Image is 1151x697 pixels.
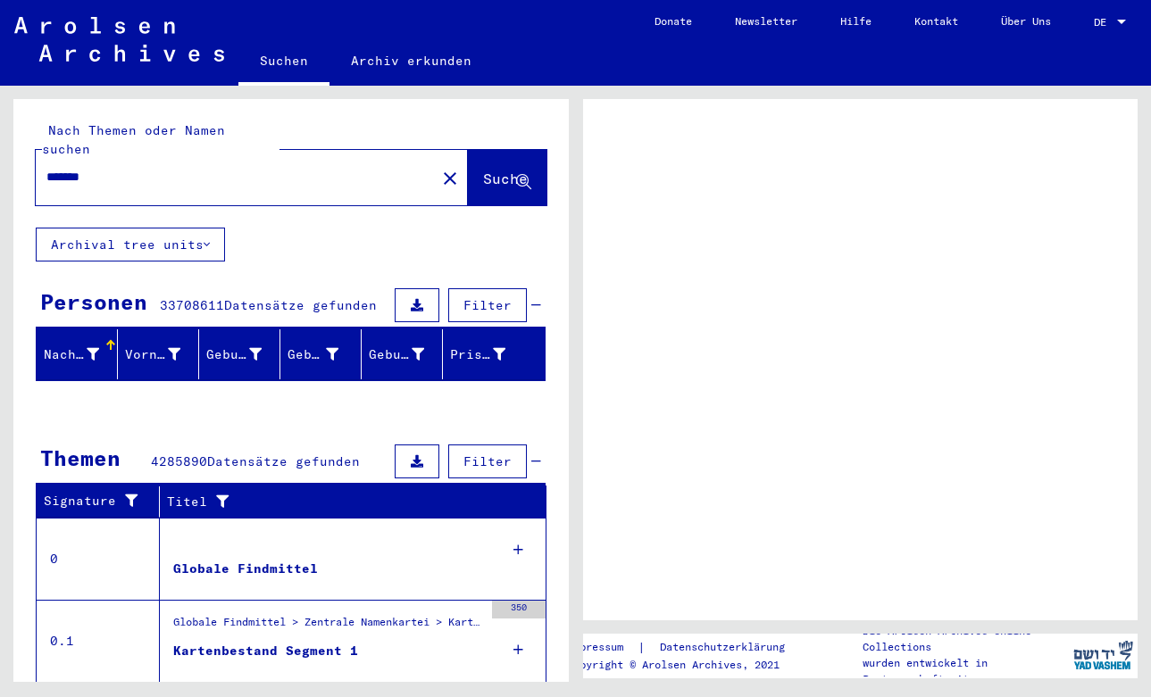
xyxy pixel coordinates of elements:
td: 0.1 [37,600,160,682]
a: Suchen [238,39,329,86]
div: Geburt‏ [288,345,338,364]
button: Filter [448,288,527,322]
div: Nachname [44,345,99,364]
span: Datensätze gefunden [207,453,360,469]
span: 4285890 [151,453,207,469]
div: Titel [167,493,511,511]
span: Datensätze gefunden [224,297,377,313]
div: Nachname [44,340,121,369]
span: DE [1094,16,1113,29]
div: Kartenbestand Segment 1 [173,642,358,660]
button: Clear [432,160,468,195]
div: Geburtsname [206,345,262,364]
mat-header-cell: Geburt‏ [280,329,362,379]
p: Copyright © Arolsen Archives, 2021 [567,657,806,673]
span: 33708611 [160,297,224,313]
span: Filter [463,297,512,313]
div: Signature [44,492,146,510]
div: Geburtsdatum [369,340,446,369]
div: Globale Findmittel [173,560,318,578]
mat-header-cell: Prisoner # [443,329,545,379]
button: Filter [448,444,527,478]
img: Arolsen_neg.svg [14,17,224,62]
mat-label: Nach Themen oder Namen suchen [42,122,225,157]
mat-icon: close [439,168,461,189]
div: Geburt‏ [288,340,361,369]
img: yv_logo.png [1070,633,1137,677]
div: Signature [44,487,163,516]
a: Archiv erkunden [329,39,493,82]
button: Archival tree units [36,228,225,261]
span: Suche [483,170,528,187]
mat-header-cell: Geburtsdatum [362,329,443,379]
div: Prisoner # [450,345,505,364]
a: Impressum [567,638,638,657]
div: | [567,638,806,657]
div: Geburtsname [206,340,284,369]
span: Filter [463,453,512,469]
div: Personen [40,286,147,318]
td: 0 [37,518,160,600]
div: Vorname [125,345,180,364]
button: Suche [468,150,546,205]
div: Themen [40,442,121,474]
div: Vorname [125,340,203,369]
mat-header-cell: Vorname [118,329,199,379]
p: wurden entwickelt in Partnerschaft mit [863,655,1068,687]
mat-header-cell: Nachname [37,329,118,379]
div: Geburtsdatum [369,345,424,364]
mat-header-cell: Geburtsname [199,329,280,379]
div: Globale Findmittel > Zentrale Namenkartei > Karteikarten, die im Rahmen der sequentiellen Massend... [173,614,483,639]
div: 350 [492,601,546,618]
div: Prisoner # [450,340,528,369]
a: Datenschutzerklärung [646,638,806,657]
p: Die Arolsen Archives Online-Collections [863,623,1068,655]
div: Titel [167,487,529,516]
